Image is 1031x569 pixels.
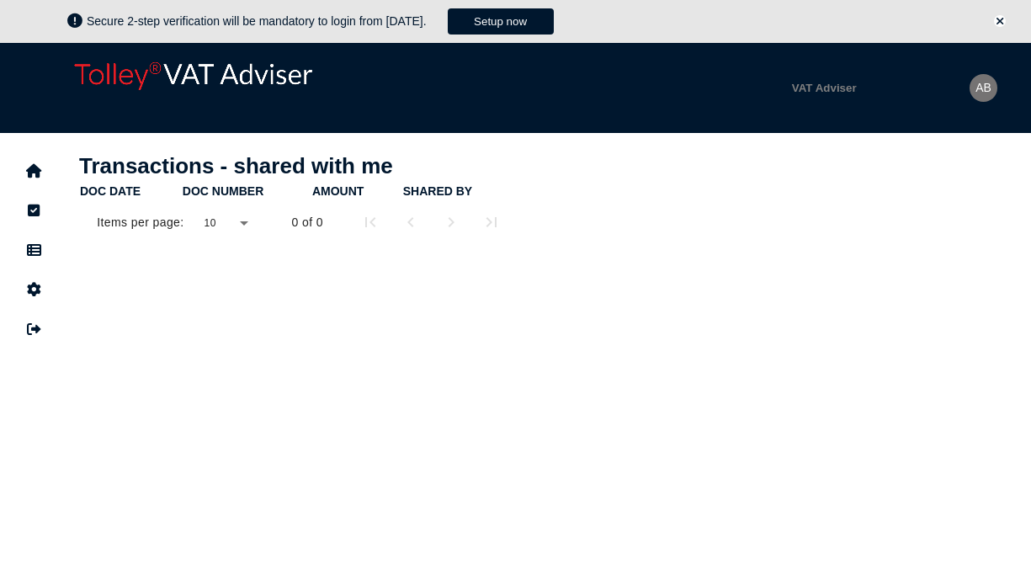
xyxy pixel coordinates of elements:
[16,193,51,228] button: Tasks
[403,184,516,198] div: shared by
[16,232,51,268] button: Data manager
[994,15,1006,27] button: Hide message
[292,214,323,231] div: 0 of 0
[27,250,41,251] i: Data manager
[80,184,141,198] div: doc date
[312,184,364,198] div: Amount
[183,184,263,198] div: doc number
[312,184,401,198] div: Amount
[771,67,877,109] button: Shows a dropdown of VAT Advisor options
[87,14,444,28] div: Secure 2-step verification will be mandatory to login from [DATE].
[80,184,181,198] div: doc date
[328,67,877,109] menu: navigate products
[67,56,320,120] div: app logo
[183,184,311,198] div: doc number
[16,153,51,189] button: Home
[97,214,183,231] div: Items per page:
[16,311,51,347] button: Sign out
[79,153,518,179] h1: Transactions - shared with me
[448,8,554,35] button: Setup now
[970,74,997,102] div: Profile settings
[16,272,51,307] button: Manage settings
[403,184,472,198] div: shared by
